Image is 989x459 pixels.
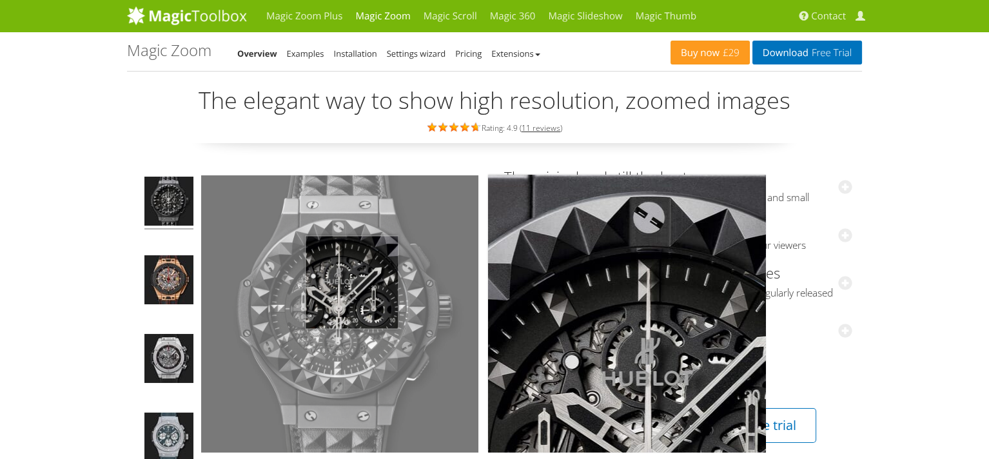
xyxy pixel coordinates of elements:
[504,263,852,300] a: Future-proof your site with regular updatesAlways look fabulous – you'll have access to new versi...
[504,191,852,204] span: Magic Zoom has been the professional choice of brands big and small
[811,10,846,23] span: Contact
[143,175,195,231] a: Big Bang Depeche Mode
[504,239,852,252] span: Effortlessly swap between many images, giving variety to your viewers
[387,48,446,59] a: Settings wizard
[127,88,862,113] h2: The elegant way to show high resolution, zoomed images
[144,177,193,229] img: Big Bang Depeche Mode - Magic Zoom Demo
[504,335,852,347] span: Show every detail on any device
[127,120,862,134] div: Rating: 4.9 ( )
[127,42,211,59] h1: Magic Zoom
[491,48,540,59] a: Extensions
[504,287,852,300] span: Always look fabulous – you'll have access to new versions, regularly released
[720,48,739,58] span: £29
[504,167,852,204] a: The original and still the bestMagic Zoom has been the professional choice of brands big and small
[752,41,862,64] a: DownloadFree Trial
[143,333,195,388] a: Big Bang Unico Titanium
[287,48,324,59] a: Examples
[504,311,852,347] a: Fully responsive JavaScript image zoomShow every detail on any device
[144,334,193,387] img: Big Bang Unico Titanium - Magic Zoom Demo
[504,215,852,252] a: Show plenty of product imagesEffortlessly swap between many images, giving variety to your viewers
[522,122,560,133] a: 11 reviews
[144,255,193,308] img: Big Bang Ferrari King Gold Carbon
[540,408,652,443] a: View Pricing
[661,408,816,443] a: Download free trial
[143,254,195,309] a: Big Bang Ferrari King Gold Carbon
[517,376,839,393] h3: Get Magic Zoom [DATE]!
[455,48,482,59] a: Pricing
[808,48,852,58] span: Free Trial
[671,41,750,64] a: Buy now£29
[334,48,377,59] a: Installation
[237,48,277,59] a: Overview
[127,6,247,25] img: MagicToolbox.com - Image tools for your website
